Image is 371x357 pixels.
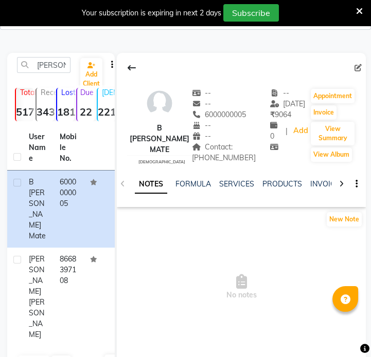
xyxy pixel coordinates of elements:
[192,121,211,130] span: --
[327,212,362,227] button: New Note
[29,177,45,230] span: B [PERSON_NAME]
[82,8,221,18] div: Your subscription is expiring in next 2 days
[37,105,54,118] strong: 343
[29,297,45,339] span: [PERSON_NAME]
[54,248,84,346] td: 8668397108
[23,125,54,171] th: User Name
[54,171,84,248] td: 6000000005
[270,110,275,119] span: ₹
[61,88,75,97] p: Lost
[311,89,355,103] button: Appointment
[192,110,246,119] span: 6000000005
[117,236,366,339] span: No notes
[192,99,211,108] span: --
[310,179,344,189] a: INVOICES
[270,99,306,108] span: [DATE]
[102,88,115,97] p: [DEMOGRAPHIC_DATA]
[311,105,337,120] button: Invoice
[41,88,54,97] p: Recent
[98,105,115,118] strong: 221
[219,179,254,189] a: SERVICES
[57,105,75,118] strong: 1810
[77,105,95,118] strong: 22
[138,159,185,164] span: [DEMOGRAPHIC_DATA]
[80,58,102,91] a: Add Client
[192,88,211,98] span: --
[17,57,70,73] input: Search by Name/Mobile/Email/Code
[29,254,45,296] span: [PERSON_NAME]
[270,88,290,98] span: --
[311,122,355,145] button: View Summary
[262,179,302,189] a: PRODUCTS
[270,110,291,119] span: 9064
[121,58,143,78] div: Back to Client
[286,126,288,137] span: |
[54,125,84,171] th: Mobile No.
[311,147,352,162] button: View Album
[223,4,279,22] button: Subscribe
[79,88,95,97] p: Due
[29,231,46,240] span: Mate
[20,88,33,97] p: Total
[192,131,211,141] span: --
[144,88,175,119] img: avatar
[175,179,211,189] a: FORMULA
[127,123,192,155] div: B [PERSON_NAME] Mate
[270,121,281,141] span: 0
[16,105,33,118] strong: 5177
[192,142,256,162] span: Contact: [PHONE_NUMBER]
[292,124,310,138] a: Add
[135,175,167,194] a: NOTES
